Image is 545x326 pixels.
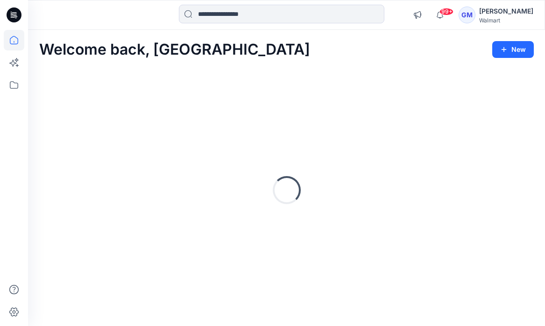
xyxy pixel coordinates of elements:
span: 99+ [439,8,453,15]
div: Walmart [479,17,533,24]
div: GM [459,7,475,23]
button: New [492,41,534,58]
h2: Welcome back, [GEOGRAPHIC_DATA] [39,41,310,58]
div: [PERSON_NAME] [479,6,533,17]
